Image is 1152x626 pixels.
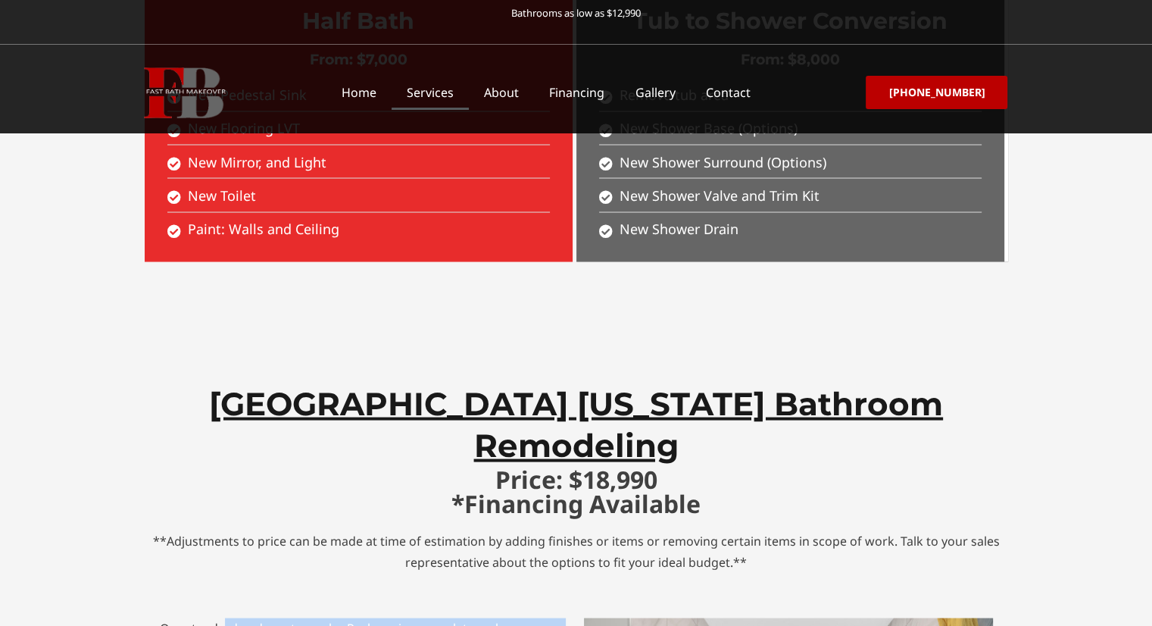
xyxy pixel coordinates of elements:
span: New Shower Drain [616,218,738,239]
a: Financing [534,75,620,110]
span: New Mirror, and Light [184,152,326,172]
a: Gallery [620,75,690,110]
span: [PHONE_NUMBER] [888,87,985,98]
a: About [469,75,534,110]
div: **Adjustments to price can be made at time of estimation by adding finishes or items or removing ... [152,531,1001,571]
span: New Toilet [184,185,256,205]
h2: [GEOGRAPHIC_DATA] [US_STATE] Bathroom Remodeling [152,383,1001,465]
span: New Shower Surround (Options) [616,152,826,172]
a: Services [392,75,469,110]
img: Fast Bath Makeover icon [144,67,226,118]
span: Paint: Walls and Ceiling [184,218,339,239]
p: Price: $18,990 *Financing Available [152,467,1001,515]
a: Home [326,75,392,110]
a: [PHONE_NUMBER] [866,76,1007,109]
a: Contact [690,75,765,110]
span: New Shower Valve and Trim Kit [616,185,820,205]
